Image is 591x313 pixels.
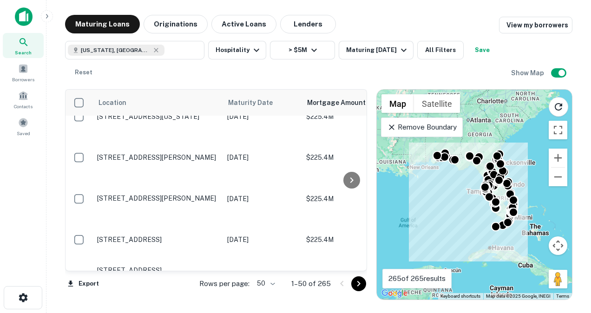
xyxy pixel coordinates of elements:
[291,278,331,289] p: 1–50 of 265
[511,68,545,78] h6: Show Map
[65,277,101,291] button: Export
[208,41,266,59] button: Hospitality
[227,111,297,122] p: [DATE]
[346,45,409,56] div: Maturing [DATE]
[339,41,414,59] button: Maturing [DATE]
[17,130,30,137] span: Saved
[306,235,399,245] p: $225.4M
[97,153,218,162] p: [STREET_ADDRESS][PERSON_NAME]
[306,270,399,280] p: $225M
[12,76,34,83] span: Borrowers
[549,121,567,139] button: Toggle fullscreen view
[379,287,410,300] img: Google
[545,239,591,283] iframe: Chat Widget
[69,63,98,82] button: Reset
[351,276,366,291] button: Go to next page
[440,293,480,300] button: Keyboard shortcuts
[414,94,460,113] button: Show satellite imagery
[223,90,302,116] th: Maturity Date
[81,46,151,54] span: [US_STATE], [GEOGRAPHIC_DATA]
[144,15,208,33] button: Originations
[3,87,44,112] a: Contacts
[98,97,126,108] span: Location
[379,287,410,300] a: Open this area in Google Maps (opens a new window)
[306,194,399,204] p: $225.4M
[381,94,414,113] button: Show street map
[3,33,44,58] a: Search
[499,17,572,33] a: View my borrowers
[228,97,285,108] span: Maturity Date
[270,41,335,59] button: > $5M
[417,41,464,59] button: All Filters
[549,168,567,186] button: Zoom out
[556,293,569,299] a: Terms (opens in new tab)
[97,235,218,244] p: [STREET_ADDRESS]
[227,194,297,204] p: [DATE]
[65,15,140,33] button: Maturing Loans
[467,41,497,59] button: Save your search to get updates of matches that match your search criteria.
[199,278,250,289] p: Rows per page:
[227,235,297,245] p: [DATE]
[549,236,567,255] button: Map camera controls
[227,270,297,280] p: [DATE]
[280,15,336,33] button: Lenders
[306,152,399,163] p: $225.4M
[97,266,218,274] p: [STREET_ADDRESS]
[253,277,276,290] div: 50
[227,152,297,163] p: [DATE]
[15,7,33,26] img: capitalize-icon.png
[377,90,572,300] div: 0 0
[97,112,218,121] p: [STREET_ADDRESS][US_STATE]
[3,60,44,85] a: Borrowers
[15,49,32,56] span: Search
[14,103,33,110] span: Contacts
[388,273,446,284] p: 265 of 265 results
[549,149,567,167] button: Zoom in
[306,111,399,122] p: $225.4M
[387,122,456,133] p: Remove Boundary
[97,194,218,202] p: [STREET_ADDRESS][PERSON_NAME]
[307,97,378,108] span: Mortgage Amount
[3,114,44,139] a: Saved
[92,90,223,116] th: Location
[302,90,404,116] th: Mortgage Amount
[486,293,551,299] span: Map data ©2025 Google, INEGI
[549,97,568,117] button: Reload search area
[211,15,276,33] button: Active Loans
